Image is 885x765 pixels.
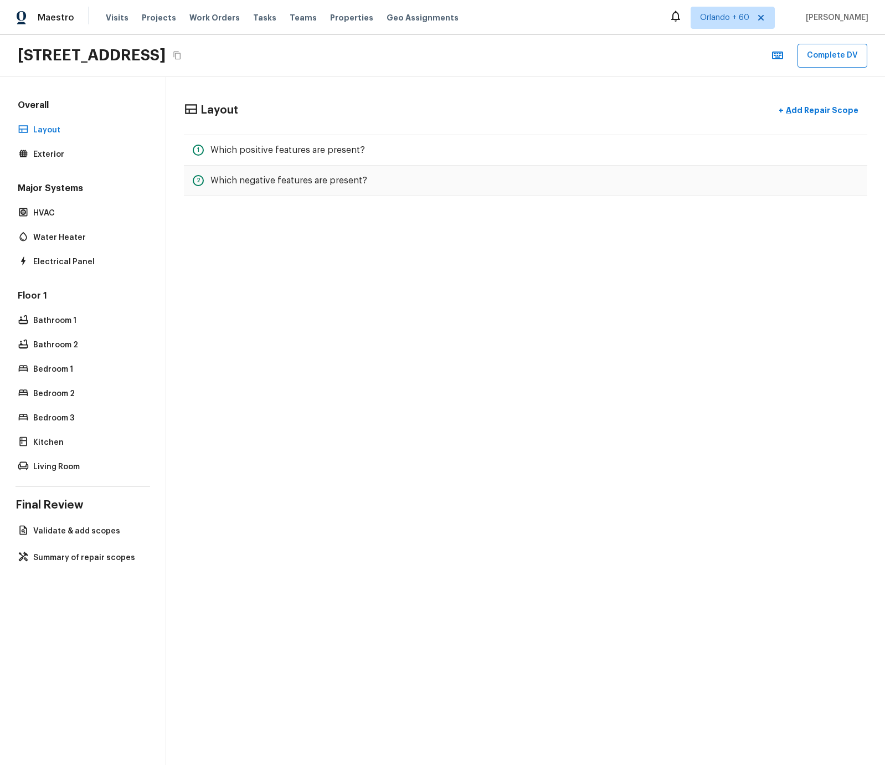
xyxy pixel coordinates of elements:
[33,125,143,136] p: Layout
[770,99,867,122] button: +Add Repair Scope
[33,526,143,537] p: Validate & add scopes
[33,149,143,160] p: Exterior
[801,12,868,23] span: [PERSON_NAME]
[33,315,143,326] p: Bathroom 1
[33,340,143,351] p: Bathroom 2
[106,12,128,23] span: Visits
[387,12,459,23] span: Geo Assignments
[16,290,150,304] h5: Floor 1
[16,182,150,197] h5: Major Systems
[210,174,367,187] h5: Which negative features are present?
[193,175,204,186] div: 2
[33,388,143,399] p: Bedroom 2
[16,498,150,512] h4: Final Review
[33,552,143,563] p: Summary of repair scopes
[16,99,150,114] h5: Overall
[290,12,317,23] span: Teams
[33,364,143,375] p: Bedroom 1
[33,232,143,243] p: Water Heater
[784,105,858,116] p: Add Repair Scope
[33,256,143,268] p: Electrical Panel
[700,12,749,23] span: Orlando + 60
[170,48,184,63] button: Copy Address
[33,208,143,219] p: HVAC
[189,12,240,23] span: Work Orders
[193,145,204,156] div: 1
[210,144,365,156] h5: Which positive features are present?
[33,413,143,424] p: Bedroom 3
[200,103,238,117] h4: Layout
[797,44,867,68] button: Complete DV
[38,12,74,23] span: Maestro
[33,461,143,473] p: Living Room
[33,437,143,448] p: Kitchen
[253,14,276,22] span: Tasks
[18,45,166,65] h2: [STREET_ADDRESS]
[142,12,176,23] span: Projects
[330,12,373,23] span: Properties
